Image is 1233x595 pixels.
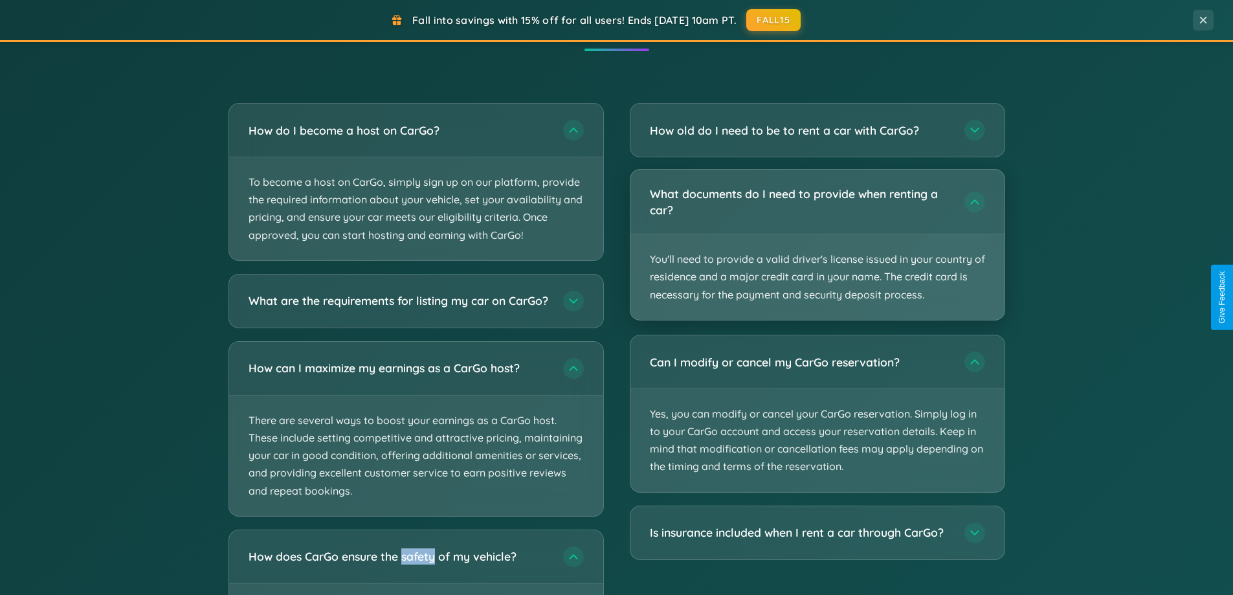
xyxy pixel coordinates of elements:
[630,234,1005,320] p: You'll need to provide a valid driver's license issued in your country of residence and a major c...
[249,548,550,565] h3: How does CarGo ensure the safety of my vehicle?
[630,389,1005,492] p: Yes, you can modify or cancel your CarGo reservation. Simply log in to your CarGo account and acc...
[746,9,801,31] button: FALL15
[412,14,737,27] span: Fall into savings with 15% off for all users! Ends [DATE] 10am PT.
[249,293,550,309] h3: What are the requirements for listing my car on CarGo?
[1217,271,1227,324] div: Give Feedback
[249,122,550,139] h3: How do I become a host on CarGo?
[650,354,951,370] h3: Can I modify or cancel my CarGo reservation?
[650,122,951,139] h3: How old do I need to be to rent a car with CarGo?
[650,186,951,218] h3: What documents do I need to provide when renting a car?
[249,360,550,376] h3: How can I maximize my earnings as a CarGo host?
[650,524,951,541] h3: Is insurance included when I rent a car through CarGo?
[229,157,603,260] p: To become a host on CarGo, simply sign up on our platform, provide the required information about...
[229,396,603,516] p: There are several ways to boost your earnings as a CarGo host. These include setting competitive ...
